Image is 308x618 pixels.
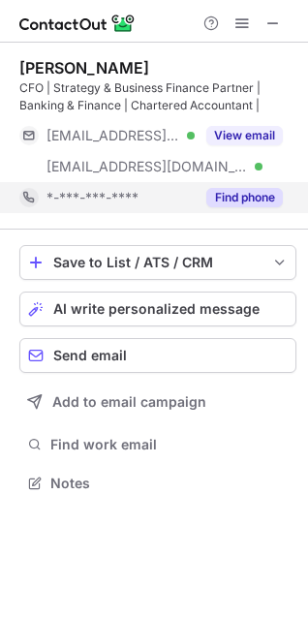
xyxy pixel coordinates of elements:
[19,292,296,326] button: AI write personalized message
[19,470,296,497] button: Notes
[19,431,296,458] button: Find work email
[206,126,283,145] button: Reveal Button
[19,245,296,280] button: save-profile-one-click
[19,338,296,373] button: Send email
[46,127,180,144] span: [EMAIL_ADDRESS][DOMAIN_NAME]
[206,188,283,207] button: Reveal Button
[46,158,248,175] span: [EMAIL_ADDRESS][DOMAIN_NAME]
[50,475,289,492] span: Notes
[50,436,289,453] span: Find work email
[19,12,136,35] img: ContactOut v5.3.10
[53,301,260,317] span: AI write personalized message
[53,255,262,270] div: Save to List / ATS / CRM
[52,394,206,410] span: Add to email campaign
[19,58,149,77] div: [PERSON_NAME]
[53,348,127,363] span: Send email
[19,79,296,114] div: CFO | Strategy & Business Finance Partner | Banking & Finance | Chartered Accountant |
[19,385,296,419] button: Add to email campaign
